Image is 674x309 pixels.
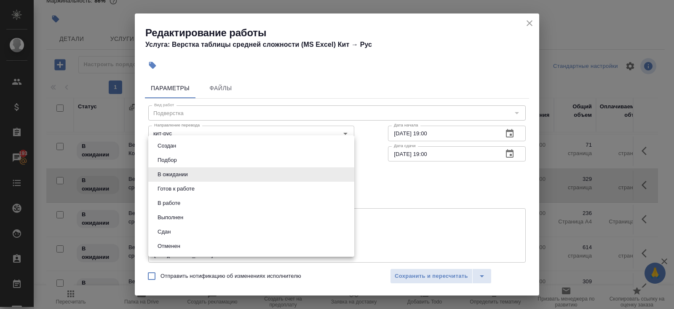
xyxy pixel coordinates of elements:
[155,199,183,208] button: В работе
[155,227,173,236] button: Сдан
[155,170,190,179] button: В ожидании
[155,156,179,165] button: Подбор
[155,242,183,251] button: Отменен
[155,184,197,193] button: Готов к работе
[155,213,186,222] button: Выполнен
[155,141,179,150] button: Создан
